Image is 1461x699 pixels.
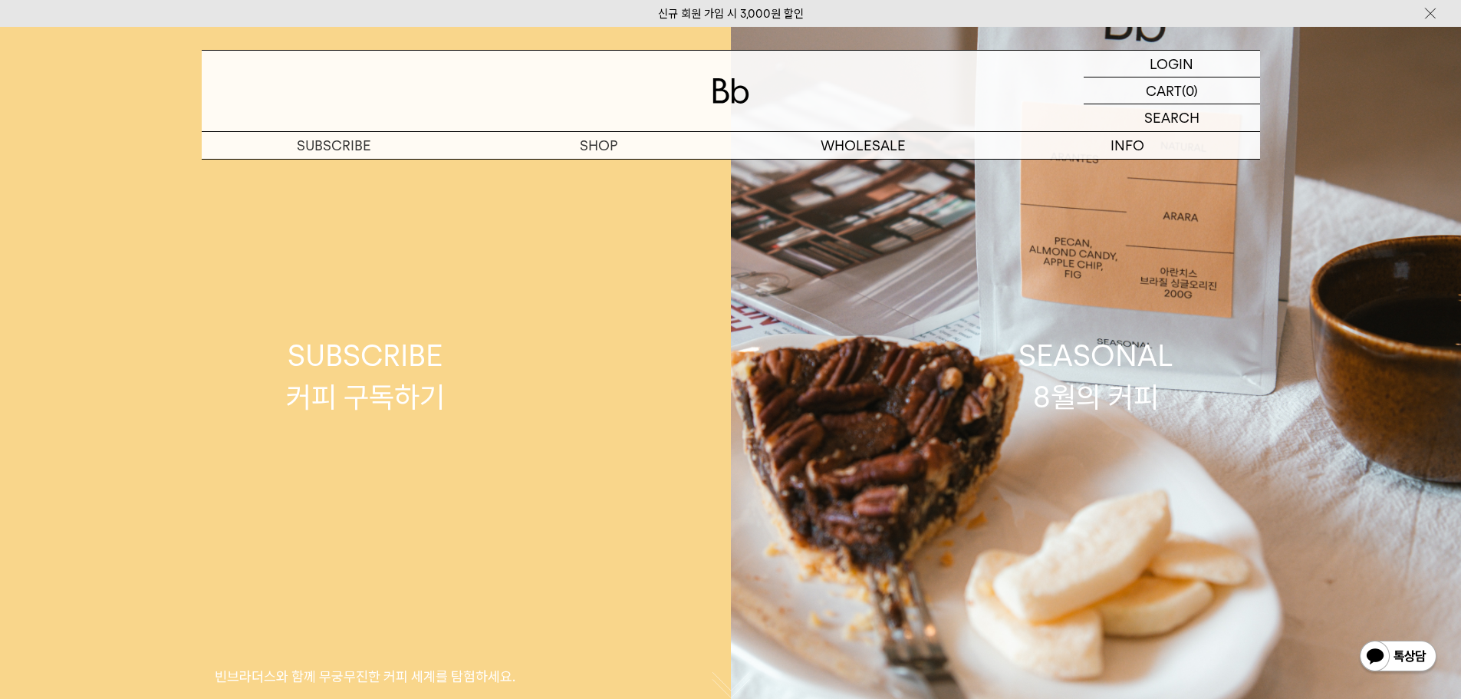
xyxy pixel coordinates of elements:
[731,132,995,159] p: WHOLESALE
[202,132,466,159] a: SUBSCRIBE
[658,7,804,21] a: 신규 회원 가입 시 3,000원 할인
[286,335,445,417] div: SUBSCRIBE 커피 구독하기
[1084,51,1260,77] a: LOGIN
[1144,104,1199,131] p: SEARCH
[1182,77,1198,104] p: (0)
[466,132,731,159] a: SHOP
[1146,77,1182,104] p: CART
[1084,77,1260,104] a: CART (0)
[1150,51,1193,77] p: LOGIN
[712,78,749,104] img: 로고
[1018,335,1173,417] div: SEASONAL 8월의 커피
[995,132,1260,159] p: INFO
[1358,639,1438,676] img: 카카오톡 채널 1:1 채팅 버튼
